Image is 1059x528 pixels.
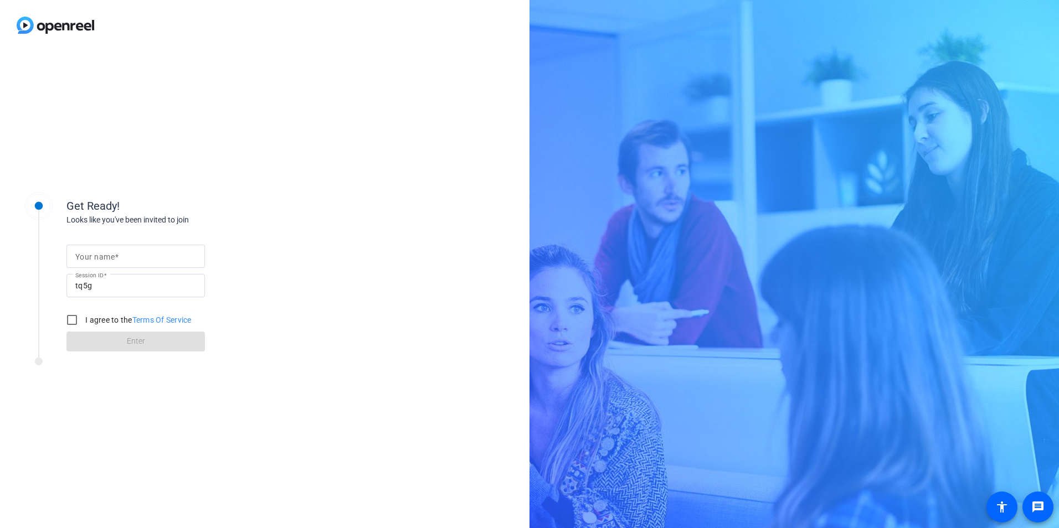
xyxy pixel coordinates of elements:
[66,214,288,226] div: Looks like you've been invited to join
[132,315,192,324] a: Terms Of Service
[83,314,192,325] label: I agree to the
[66,198,288,214] div: Get Ready!
[75,272,104,278] mat-label: Session ID
[995,500,1009,514] mat-icon: accessibility
[75,252,115,261] mat-label: Your name
[1031,500,1045,514] mat-icon: message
